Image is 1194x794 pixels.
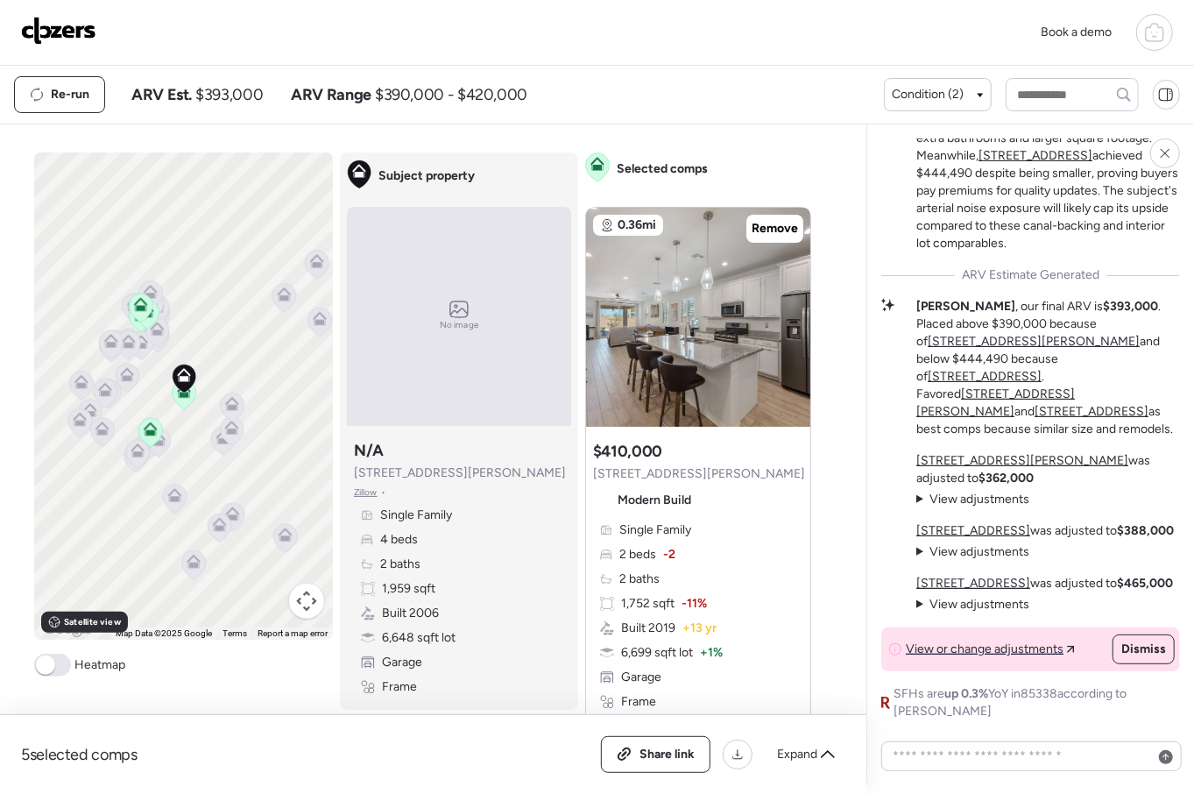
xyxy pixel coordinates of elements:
[1117,523,1174,538] strong: $388,000
[440,318,478,332] span: No image
[291,84,371,105] span: ARV Range
[777,746,817,763] span: Expand
[682,620,717,637] span: + 13 yr
[1103,299,1158,314] strong: $393,000
[979,148,1092,163] a: [STREET_ADDRESS]
[962,266,1099,284] span: ARV Estimate Generated
[289,584,324,619] button: Map camera controls
[916,452,1180,487] p: was adjusted to
[593,441,662,462] h3: $410,000
[894,685,1180,720] span: SFHs are YoY in 85338 according to [PERSON_NAME]
[621,620,675,637] span: Built 2019
[617,160,708,178] span: Selected comps
[354,464,566,482] span: [STREET_ADDRESS][PERSON_NAME]
[375,84,527,105] span: $390,000 - $420,000
[928,334,1140,349] a: [STREET_ADDRESS][PERSON_NAME]
[928,369,1042,384] a: [STREET_ADDRESS]
[916,298,1180,438] p: , our final ARV is . Placed above $390,000 because of and below $444,490 because of . Favored and...
[916,42,1180,252] p: The comps tell a mixed story - recently remodeled mid-tier homes like at $399,990 and at $429,990...
[663,546,675,564] span: -2
[621,669,661,686] span: Garage
[382,678,417,696] span: Frame
[945,686,989,701] span: up 0.3%
[621,644,693,662] span: 6,699 sqft lot
[21,17,96,45] img: Logo
[1041,25,1112,39] span: Book a demo
[618,492,691,509] span: Modern Build
[619,521,691,539] span: Single Family
[131,84,192,105] span: ARV Est.
[929,544,1029,559] span: View adjustments
[929,597,1029,612] span: View adjustments
[382,654,422,671] span: Garage
[64,615,120,629] span: Satellite view
[195,84,263,105] span: $393,000
[382,629,456,647] span: 6,648 sqft lot
[380,507,452,524] span: Single Family
[916,491,1029,508] summary: View adjustments
[892,86,964,103] span: Condition (2)
[39,617,96,640] a: Open this area in Google Maps (opens a new window)
[906,641,1075,658] a: View or change adjustments
[593,465,805,483] span: [STREET_ADDRESS][PERSON_NAME]
[639,746,695,763] span: Share link
[916,596,1029,613] summary: View adjustments
[929,492,1029,507] span: View adjustments
[916,453,1128,468] a: [STREET_ADDRESS][PERSON_NAME]
[223,628,247,638] a: Terms (opens in new tab)
[906,641,1063,658] span: View or change adjustments
[380,556,420,573] span: 2 baths
[916,522,1174,540] p: was adjusted to
[916,386,1075,419] a: [STREET_ADDRESS][PERSON_NAME]
[382,605,439,622] span: Built 2006
[74,656,125,674] span: Heatmap
[39,617,96,640] img: Google
[382,580,435,598] span: 1,959 sqft
[51,86,89,103] span: Re-run
[21,744,138,765] span: 5 selected comps
[621,693,656,711] span: Frame
[916,576,1030,591] a: [STREET_ADDRESS]
[916,575,1173,592] p: was adjusted to
[381,486,385,500] span: •
[1121,641,1166,658] span: Dismiss
[618,216,656,234] span: 0.36mi
[1035,404,1148,419] a: [STREET_ADDRESS]
[752,220,798,237] span: Remove
[354,486,378,500] span: Zillow
[916,543,1029,561] summary: View adjustments
[116,628,212,638] span: Map Data ©2025 Google
[916,523,1030,538] a: [STREET_ADDRESS]
[700,644,723,662] span: + 1%
[1117,576,1173,591] strong: $465,000
[354,440,384,461] h3: N/A
[619,571,660,588] span: 2 baths
[979,471,1034,486] strong: $362,000
[380,531,418,549] span: 4 beds
[621,595,675,613] span: 1,752 sqft
[619,546,656,564] span: 2 beds
[682,595,707,613] span: -11%
[916,299,1015,314] strong: [PERSON_NAME]
[378,167,475,185] span: Subject property
[258,628,328,638] a: Report a map error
